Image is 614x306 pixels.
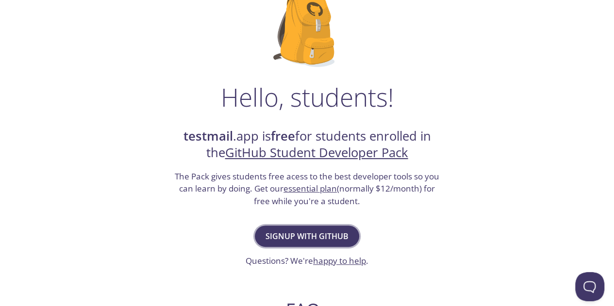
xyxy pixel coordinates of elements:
[225,144,408,161] a: GitHub Student Developer Pack
[183,128,233,145] strong: testmail
[575,272,604,301] iframe: Help Scout Beacon - Open
[313,255,366,266] a: happy to help
[255,225,359,247] button: Signup with GitHub
[174,170,441,208] h3: The Pack gives students free acess to the best developer tools so you can learn by doing. Get our...
[174,128,441,161] h2: .app is for students enrolled in the
[246,255,368,267] h3: Questions? We're .
[266,229,348,243] span: Signup with GitHub
[271,128,295,145] strong: free
[221,82,394,112] h1: Hello, students!
[283,183,337,194] a: essential plan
